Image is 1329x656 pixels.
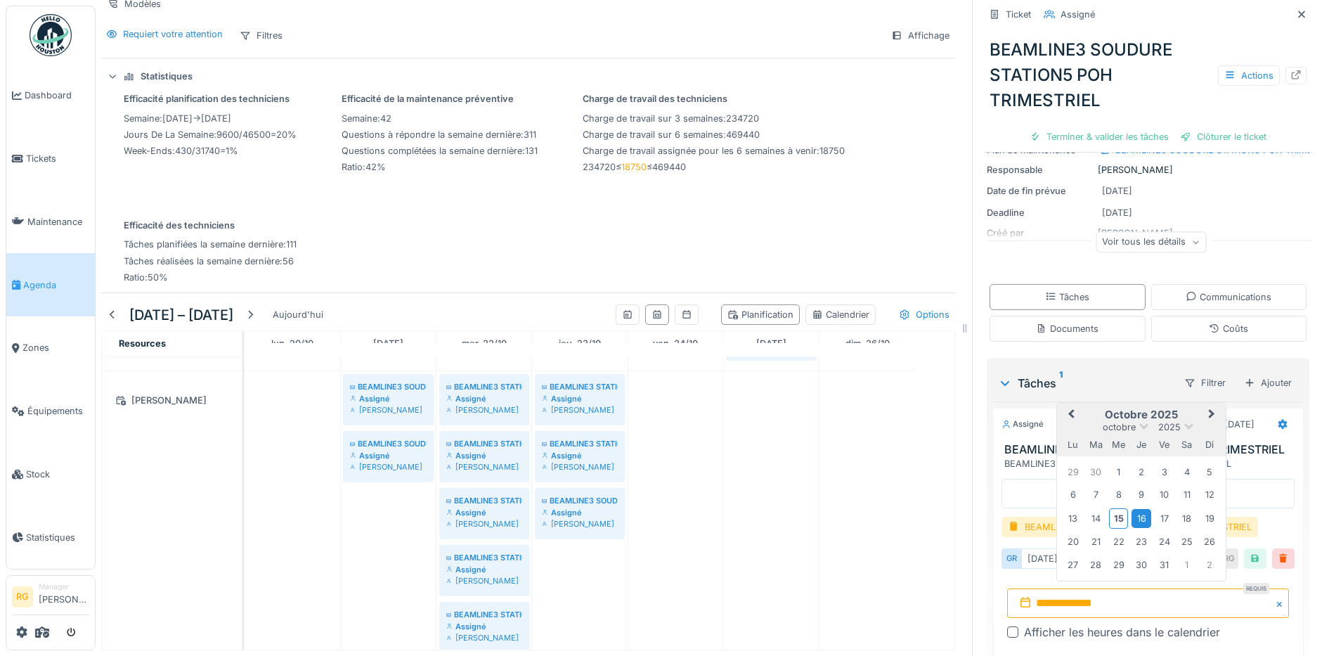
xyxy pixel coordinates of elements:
[124,144,297,157] div: : 430 / 31740 = 1 %
[1109,532,1128,551] div: Choose mercredi 22 octobre 2025
[1132,555,1150,574] div: Choose jeudi 30 octobre 2025
[268,334,317,353] a: 20 octobre 2025
[1200,555,1219,574] div: Choose dimanche 2 novembre 2025
[583,160,845,174] div: 234720 ≤ ≤ 469440
[124,239,283,250] span: Tâches planifiées la semaine dernière
[542,495,618,506] div: BEAMLINE3 SOUDURE STATION1 POH TRIMESTRIEL
[1132,435,1150,454] div: jeudi
[26,531,89,544] span: Statistiques
[1200,435,1219,454] div: dimanche
[370,334,407,353] a: 21 octobre 2025
[446,438,522,449] div: BEAMLINE3 STATION11 POH BIHEBDOMADAIRE
[987,163,1092,176] div: Responsable
[342,112,538,125] div: : 42
[6,253,95,316] a: Agenda
[1224,418,1255,431] div: [DATE]
[621,162,647,172] span: 18750
[124,128,297,141] div: : 9600 / 46500 = 20 %
[1103,422,1136,432] span: octobre
[6,443,95,506] a: Stock
[1001,517,1258,537] div: BEAMLINE3 SOUDURE STATION5 POH TRIMESTRIEL
[1102,184,1132,198] div: [DATE]
[446,564,522,575] div: Assigné
[1087,485,1106,504] div: Choose mardi 7 octobre 2025
[583,112,845,125] div: : 234720
[1155,509,1174,528] div: Choose vendredi 17 octobre 2025
[1057,409,1226,421] h2: octobre 2025
[1177,463,1196,482] div: Choose samedi 4 octobre 2025
[6,506,95,569] a: Statistiques
[124,92,297,105] div: Efficacité planification des techniciens
[1178,373,1232,393] div: Filtrer
[124,129,214,140] span: jours de la semaine
[1132,532,1150,551] div: Choose jeudi 23 octobre 2025
[6,64,95,127] a: Dashboard
[446,450,522,461] div: Assigné
[1096,232,1206,252] div: Voir tous les détails
[583,128,845,141] div: : 469440
[123,27,223,41] div: Requiert votre attention
[22,341,89,354] span: Zones
[1177,435,1196,454] div: samedi
[6,316,95,380] a: Zones
[998,375,1172,392] div: Tâches
[124,272,145,283] span: Ratio
[987,163,1309,176] div: [PERSON_NAME]
[342,129,521,140] span: Questions à répondre la semaine dernière
[1087,532,1106,551] div: Choose mardi 21 octobre 2025
[885,25,956,46] div: Affichage
[141,70,193,83] div: Statistiques
[1238,373,1298,393] div: Ajouter
[542,461,618,472] div: [PERSON_NAME]
[1155,463,1174,482] div: Choose vendredi 3 octobre 2025
[446,404,522,416] div: [PERSON_NAME]
[1063,435,1082,454] div: lundi
[124,271,297,284] div: : 50 %
[124,255,297,268] div: : 56
[342,146,522,156] span: Questions complétées la semaine dernière
[446,632,522,643] div: [PERSON_NAME]
[1024,624,1220,641] div: Afficher les heures dans le calendrier
[1063,532,1082,551] div: Choose lundi 20 octobre 2025
[1063,555,1082,574] div: Choose lundi 27 octobre 2025
[1202,404,1224,427] button: Next Month
[12,586,33,607] li: RG
[1186,290,1271,304] div: Communications
[26,468,89,481] span: Stock
[1155,485,1174,504] div: Choose vendredi 10 octobre 2025
[26,152,89,165] span: Tickets
[124,256,280,266] span: Tâches réalisées la semaine dernière
[812,308,869,321] div: Calendrier
[649,334,701,353] a: 24 octobre 2025
[1200,509,1219,528] div: Choose dimanche 19 octobre 2025
[1004,443,1297,456] h3: BEAMLINE3 SOUDURE STATION5 POH TRIMESTRIEL
[446,507,522,518] div: Assigné
[446,393,522,404] div: Assigné
[30,14,72,56] img: Badge_color-CXgf-gQk.svg
[350,450,427,461] div: Assigné
[1001,548,1021,569] div: GR
[1058,404,1081,427] button: Previous Month
[1102,206,1132,219] div: [DATE]
[542,404,618,416] div: [PERSON_NAME]
[342,92,538,105] div: Efficacité de la maintenance préventive
[6,127,95,191] a: Tickets
[1174,127,1272,146] div: Clôturer le ticket
[12,581,89,615] a: RG Manager[PERSON_NAME]
[1177,555,1196,574] div: Choose samedi 1 novembre 2025
[753,334,790,353] a: 25 octobre 2025
[233,25,289,46] div: Filtres
[1061,8,1095,21] div: Assigné
[1087,463,1106,482] div: Choose mardi 30 septembre 2025
[119,338,166,349] span: Resources
[6,191,95,254] a: Maintenance
[27,404,89,418] span: Équipements
[446,381,522,392] div: BEAMLINE3 STATION5 POH HEBDOMADAIRE
[101,64,956,90] summary: Statistiques
[1109,508,1128,529] div: Choose mercredi 15 octobre 2025
[583,129,723,140] span: Charge de travail sur 6 semaines
[1219,548,1238,569] div: RG
[446,621,522,632] div: Assigné
[1177,485,1196,504] div: Choose samedi 11 octobre 2025
[1243,583,1269,594] div: Requis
